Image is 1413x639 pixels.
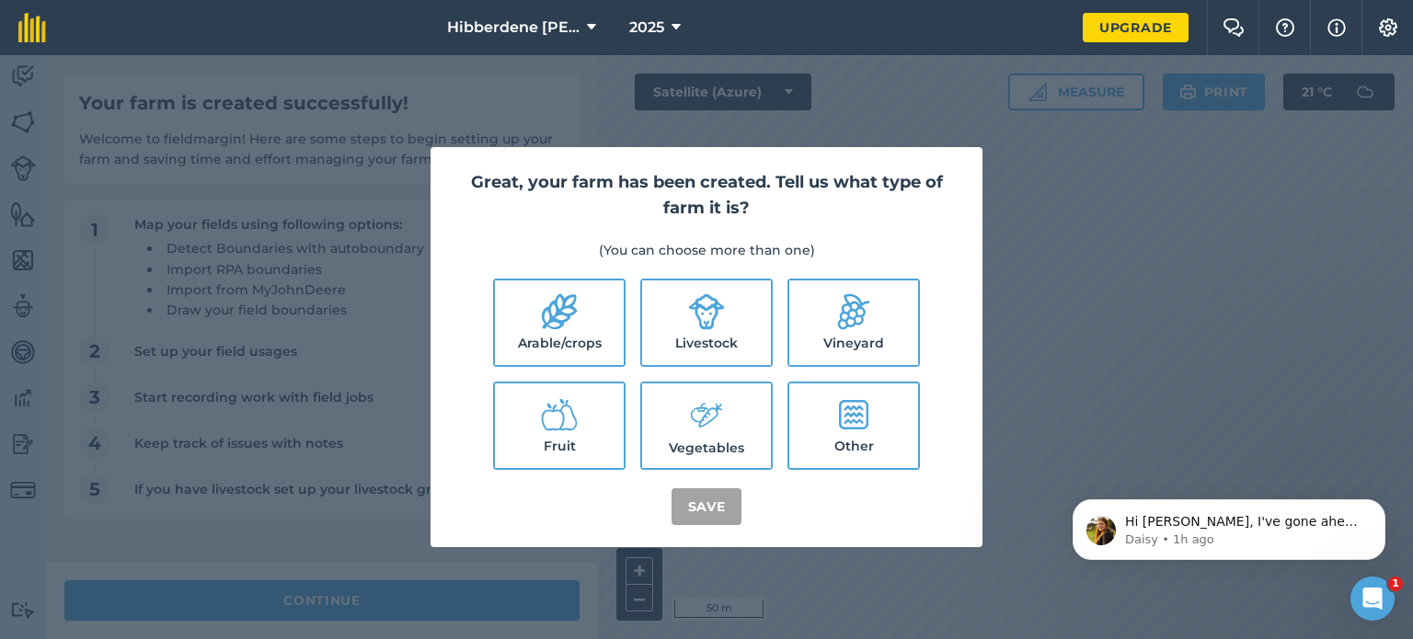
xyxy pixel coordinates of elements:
[1223,18,1245,37] img: Two speech bubbles overlapping with the left bubble in the forefront
[18,13,46,42] img: fieldmargin Logo
[447,17,580,39] span: Hibberdene [PERSON_NAME] Association
[672,488,742,525] button: Save
[1350,576,1395,621] iframe: Intercom live chat
[642,280,771,365] label: Livestock
[1388,576,1403,591] span: 1
[789,280,918,365] label: Vineyard
[1083,13,1189,42] a: Upgrade
[642,383,771,468] label: Vegetables
[453,169,960,223] h2: Great, your farm has been created. Tell us what type of farm it is?
[1274,18,1296,37] img: A question mark icon
[453,240,960,260] p: (You can choose more than one)
[495,383,624,468] label: Fruit
[495,280,624,365] label: Arable/crops
[789,383,918,468] label: Other
[1327,17,1346,39] img: svg+xml;base64,PHN2ZyB4bWxucz0iaHR0cDovL3d3dy53My5vcmcvMjAwMC9zdmciIHdpZHRoPSIxNyIgaGVpZ2h0PSIxNy...
[629,17,664,39] span: 2025
[1045,461,1413,589] iframe: Intercom notifications message
[1377,18,1399,37] img: A cog icon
